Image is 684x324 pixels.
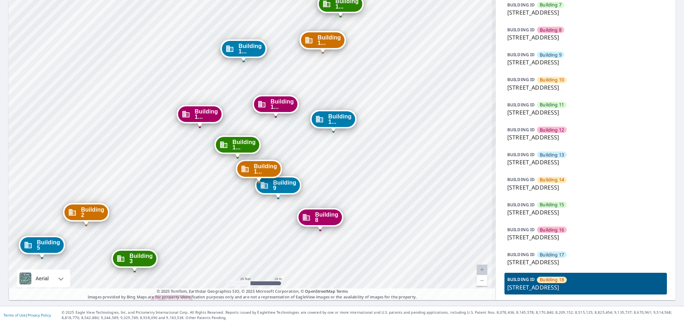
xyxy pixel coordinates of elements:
[177,105,223,127] div: Dropped pin, building Building 12, Commercial property, 3925 Southwest Twilight Drive Topeka, KS ...
[540,227,564,233] span: Building 16
[336,288,348,294] a: Terms
[540,152,564,158] span: Building 13
[507,33,664,42] p: [STREET_ADDRESS]
[540,27,561,33] span: Building 8
[111,249,157,271] div: Dropped pin, building Building 3, Commercial property, 3925 Southwest Twilight Drive Topeka, KS 6...
[507,52,535,58] p: BUILDING ID
[37,240,60,250] span: Building 5
[129,253,152,264] span: Building 3
[507,283,664,292] p: [STREET_ADDRESS]
[507,202,535,208] p: BUILDING ID
[328,114,352,124] span: Building 1...
[507,276,535,282] p: BUILDING ID
[232,139,255,150] span: Building 1...
[4,313,26,318] a: Terms of Use
[17,270,70,287] div: Aerial
[477,265,487,275] a: Current Level 20, Zoom In Disabled
[540,101,564,108] span: Building 11
[33,270,51,287] div: Aerial
[19,236,65,258] div: Dropped pin, building Building 5, Commercial property, 3925 Southwest Twilight Drive Topeka, KS 6...
[507,152,535,158] p: BUILDING ID
[507,176,535,182] p: BUILDING ID
[63,203,109,225] div: Dropped pin, building Building 2, Commercial property, 3925 Southwest Twilight Drive Topeka, KS 6...
[507,102,535,108] p: BUILDING ID
[507,83,664,92] p: [STREET_ADDRESS]
[297,208,343,230] div: Dropped pin, building Building 8, Commercial property, 3925 Southwest Twilight Drive Topeka, KS 6...
[507,108,664,117] p: [STREET_ADDRESS]
[252,95,299,117] div: Dropped pin, building Building 16, Commercial property, 3925 Southwest Twilight Drive Topeka, KS ...
[270,99,294,110] span: Building 1...
[540,251,564,258] span: Building 17
[317,35,341,46] span: Building 1...
[507,208,664,217] p: [STREET_ADDRESS]
[507,127,535,133] p: BUILDING ID
[4,313,51,317] p: |
[507,133,664,142] p: [STREET_ADDRESS]
[62,310,680,320] p: © 2025 Eagle View Technologies, Inc. and Pictometry International Corp. All Rights Reserved. Repo...
[540,1,561,8] span: Building 7
[507,27,535,33] p: BUILDING ID
[255,176,301,198] div: Dropped pin, building Building 9, Commercial property, 3925 Southwest Twilight Drive Topeka, KS 6...
[540,276,564,283] span: Building 18
[220,39,266,62] div: Dropped pin, building Building 17, Commercial property, 3925 Southwest Twilight Drive Topeka, KS ...
[28,313,51,318] a: Privacy Policy
[238,43,261,54] span: Building 1...
[310,110,357,132] div: Dropped pin, building Building 13, Commercial property, 3925 Southwest Twilight Drive Topeka, KS ...
[507,8,664,17] p: [STREET_ADDRESS]
[507,233,664,241] p: [STREET_ADDRESS]
[254,164,277,174] span: Building 1...
[540,201,564,208] span: Building 15
[507,183,664,192] p: [STREET_ADDRESS]
[507,58,664,67] p: [STREET_ADDRESS]
[507,227,535,233] p: BUILDING ID
[540,127,564,133] span: Building 12
[81,207,104,218] span: Building 2
[507,2,535,8] p: BUILDING ID
[305,288,335,294] a: OpenStreetMap
[507,251,535,257] p: BUILDING ID
[273,180,296,191] span: Building 9
[235,160,282,182] div: Dropped pin, building Building 10, Commercial property, 3925 Southwest Twilight Drive Topeka, KS ...
[540,52,561,58] span: Building 9
[540,76,564,83] span: Building 10
[157,288,348,294] span: © 2025 TomTom, Earthstar Geographics SIO, © 2025 Microsoft Corporation, ©
[195,109,218,119] span: Building 1...
[9,288,496,300] p: Images provided by Bing Maps are for property identification purposes only and are not a represen...
[507,258,664,266] p: [STREET_ADDRESS]
[299,31,346,53] div: Dropped pin, building Building 14, Commercial property, 3925 Southwest Twilight Drive Topeka, KS ...
[540,176,564,183] span: Building 14
[315,212,338,223] span: Building 8
[507,158,664,166] p: [STREET_ADDRESS]
[214,136,260,158] div: Dropped pin, building Building 11, Commercial property, 3925 Southwest Twilight Drive Topeka, KS ...
[507,76,535,83] p: BUILDING ID
[477,275,487,286] a: Current Level 20, Zoom Out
